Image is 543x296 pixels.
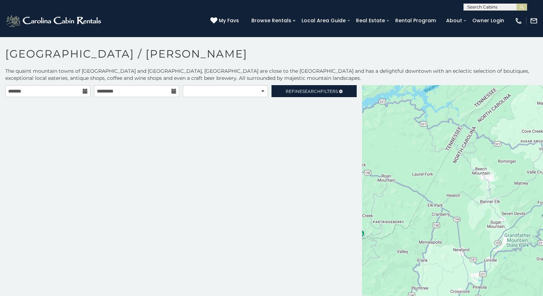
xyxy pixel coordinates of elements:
[210,17,241,25] a: My Favs
[219,17,239,24] span: My Favs
[248,15,295,26] a: Browse Rentals
[298,15,349,26] a: Local Area Guide
[5,14,103,28] img: White-1-2.png
[352,15,389,26] a: Real Estate
[392,15,439,26] a: Rental Program
[286,89,338,94] span: Refine Filters
[271,85,357,97] a: RefineSearchFilters
[515,17,522,25] img: phone-regular-white.png
[469,15,508,26] a: Owner Login
[530,17,538,25] img: mail-regular-white.png
[302,89,321,94] span: Search
[443,15,466,26] a: About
